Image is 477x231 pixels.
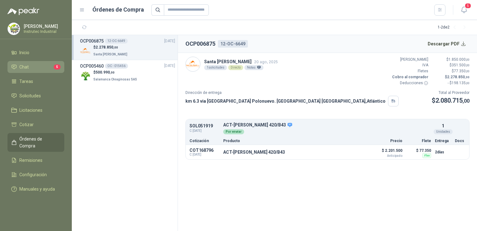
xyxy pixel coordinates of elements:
a: Tareas [7,75,64,87]
p: km 6.3 via [GEOGRAPHIC_DATA] Polonuevo. [GEOGRAPHIC_DATA] [GEOGRAPHIC_DATA] , Atlántico [185,98,386,105]
p: ACT-[PERSON_NAME] 420/B43 [223,150,285,155]
p: 2 días [435,148,451,156]
span: Tareas [19,78,33,85]
span: C: [DATE] [189,128,219,133]
p: $ [432,68,470,74]
p: 1 [442,122,444,129]
p: $ [432,57,470,63]
span: [DATE] [164,38,175,44]
p: ACT-[PERSON_NAME] 420/B43 [223,122,431,128]
p: [PERSON_NAME] [391,57,428,63]
span: ,00 [466,81,470,85]
span: ,00 [466,69,470,73]
div: Flex [422,153,431,158]
a: Remisiones [7,154,64,166]
a: Solicitudes [7,90,64,102]
a: OCP00687512-OC-6649[DATE] Company Logo$2.278.850,00Santa [PERSON_NAME] [80,38,175,57]
p: Instrutec Industrial [24,30,63,33]
p: IVA [391,62,428,68]
span: C: [DATE] [189,153,219,157]
span: 2.080.715 [435,97,470,104]
a: Órdenes de Compra [7,133,64,152]
p: Santa [PERSON_NAME] [204,58,278,65]
p: $ [93,69,138,75]
p: COT168796 [189,148,219,153]
div: Por enviar [223,129,244,134]
img: Company Logo [186,57,200,71]
div: 1 - 2 de 2 [438,23,470,33]
p: Flete [406,139,431,143]
span: 351.500 [452,63,470,67]
p: Total al Proveedor [432,90,470,96]
span: ,00 [466,64,470,67]
span: ,00 [110,71,115,74]
p: Deducciones [391,80,428,86]
h1: Órdenes de Compra [92,5,144,14]
span: Chat [19,64,29,70]
div: 12-OC-6649 [218,40,248,48]
span: ,00 [113,46,118,49]
p: $ [93,44,129,50]
p: Docs [455,139,465,143]
h3: OCP006875 [80,38,104,44]
div: 12-OC-6649 [105,38,128,44]
p: Fletes [391,68,428,74]
span: [DATE] [164,63,175,69]
img: Company Logo [80,70,91,81]
p: Precio [371,139,402,143]
a: Cotizar [7,119,64,131]
span: ,00 [466,58,470,61]
span: Licitaciones [19,107,42,114]
span: Cotizar [19,121,34,128]
p: $ [432,96,470,105]
span: Configuración [19,171,47,178]
span: Santa [PERSON_NAME] [93,53,127,56]
span: ,00 [463,98,470,104]
span: Solicitudes [19,92,41,99]
p: SOL051919 [189,124,219,128]
button: 5 [458,4,470,16]
p: Entrega [435,139,451,143]
h2: OCP006875 [185,39,215,48]
span: 77.350 [454,69,470,73]
a: OCP005460OC - 015456[DATE] Company Logo$500.990,00Salamanca Oleaginosas SAS [80,63,175,82]
span: 500.990 [96,70,115,74]
span: 2.278.850 [447,75,470,79]
p: $ [432,74,470,80]
p: Dirección de entrega [185,90,399,96]
div: OC - 015456 [105,64,128,69]
span: Remisiones [19,157,42,164]
h3: OCP005460 [80,63,104,69]
div: Directo [228,65,243,70]
div: Notas [244,65,263,70]
span: 198.135 [452,81,470,85]
span: 5 [465,3,471,9]
span: ,00 [465,75,470,79]
a: Chat5 [7,61,64,73]
p: [PERSON_NAME] [24,24,63,28]
span: Anticipado [371,154,402,157]
span: Inicio [19,49,29,56]
p: Producto [223,139,367,143]
img: Company Logo [8,23,20,35]
span: 2.278.850 [96,45,118,49]
a: Configuración [7,169,64,181]
span: Salamanca Oleaginosas SAS [93,78,137,81]
img: Logo peakr [7,8,39,15]
img: Company Logo [80,45,91,56]
span: 20 ago, 2025 [254,59,278,64]
p: $ 77.350 [406,147,431,154]
a: Inicio [7,47,64,59]
p: $ 2.201.500 [371,147,402,157]
div: 1 solicitudes [204,65,227,70]
p: $ [432,62,470,68]
a: Manuales y ayuda [7,183,64,195]
span: 1.850.000 [449,57,470,62]
p: - $ [432,80,470,86]
button: Descargar PDF [424,38,470,50]
p: Cobro al comprador [391,74,428,80]
div: Unidades [434,129,453,134]
p: Cotización [189,139,219,143]
a: Licitaciones [7,104,64,116]
span: 5 [54,64,61,69]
